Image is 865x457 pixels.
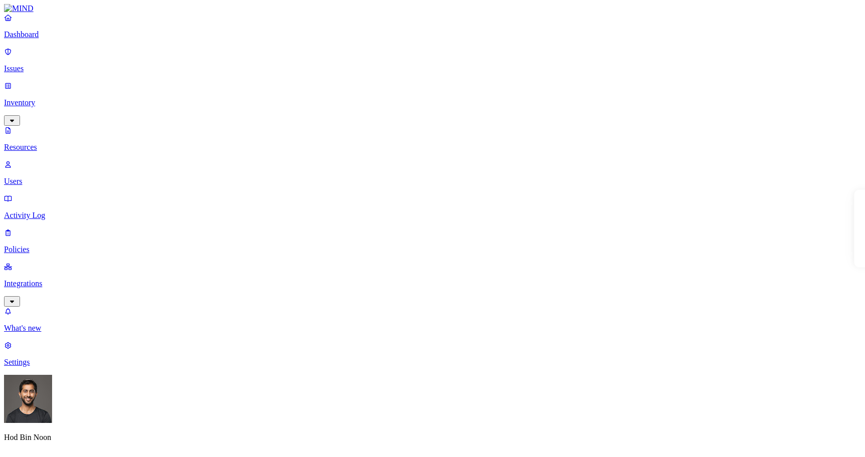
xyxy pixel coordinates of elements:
p: Inventory [4,98,861,107]
img: MIND [4,4,34,13]
p: Integrations [4,279,861,288]
p: Settings [4,358,861,367]
p: Users [4,177,861,186]
p: Policies [4,245,861,254]
p: What's new [4,324,861,333]
img: Hod Bin Noon [4,375,52,423]
p: Dashboard [4,30,861,39]
p: Issues [4,64,861,73]
p: Activity Log [4,211,861,220]
p: Resources [4,143,861,152]
p: Hod Bin Noon [4,433,861,442]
